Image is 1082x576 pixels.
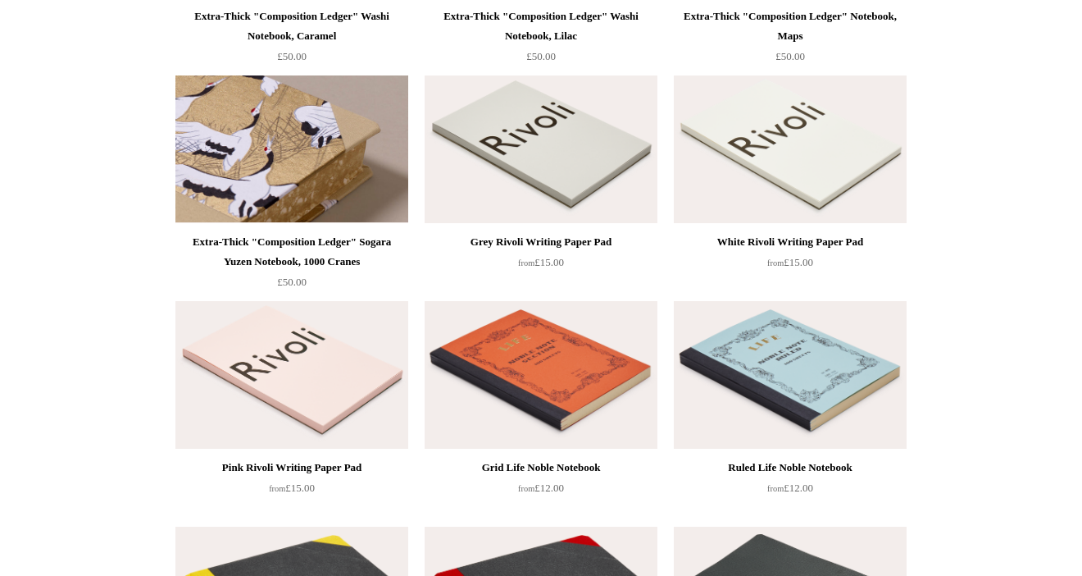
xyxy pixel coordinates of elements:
[674,301,907,449] img: Ruled Life Noble Notebook
[518,258,534,267] span: from
[518,256,564,268] span: £15.00
[175,301,408,449] a: Pink Rivoli Writing Paper Pad Pink Rivoli Writing Paper Pad
[767,482,813,494] span: £12.00
[678,458,902,478] div: Ruled Life Noble Notebook
[674,458,907,525] a: Ruled Life Noble Notebook from£12.00
[180,7,404,46] div: Extra-Thick "Composition Ledger" Washi Notebook, Caramel
[518,482,564,494] span: £12.00
[175,75,408,223] img: Extra-Thick "Composition Ledger" Sogara Yuzen Notebook, 1000 Cranes
[674,75,907,223] img: White Rivoli Writing Paper Pad
[277,276,307,288] span: £50.00
[269,484,285,493] span: from
[425,7,657,74] a: Extra-Thick "Composition Ledger" Washi Notebook, Lilac £50.00
[269,482,315,494] span: £15.00
[180,232,404,272] div: Extra-Thick "Composition Ledger" Sogara Yuzen Notebook, 1000 Cranes
[425,232,657,299] a: Grey Rivoli Writing Paper Pad from£15.00
[175,75,408,223] a: Extra-Thick "Composition Ledger" Sogara Yuzen Notebook, 1000 Cranes Extra-Thick "Composition Ledg...
[429,232,653,252] div: Grey Rivoli Writing Paper Pad
[526,50,556,62] span: £50.00
[425,458,657,525] a: Grid Life Noble Notebook from£12.00
[518,484,534,493] span: from
[429,458,653,478] div: Grid Life Noble Notebook
[180,458,404,478] div: Pink Rivoli Writing Paper Pad
[775,50,805,62] span: £50.00
[767,484,784,493] span: from
[175,232,408,299] a: Extra-Thick "Composition Ledger" Sogara Yuzen Notebook, 1000 Cranes £50.00
[674,301,907,449] a: Ruled Life Noble Notebook Ruled Life Noble Notebook
[429,7,653,46] div: Extra-Thick "Composition Ledger" Washi Notebook, Lilac
[767,256,813,268] span: £15.00
[678,232,902,252] div: White Rivoli Writing Paper Pad
[175,458,408,525] a: Pink Rivoli Writing Paper Pad from£15.00
[674,232,907,299] a: White Rivoli Writing Paper Pad from£15.00
[674,7,907,74] a: Extra-Thick "Composition Ledger" Notebook, Maps £50.00
[277,50,307,62] span: £50.00
[175,7,408,74] a: Extra-Thick "Composition Ledger" Washi Notebook, Caramel £50.00
[425,75,657,223] img: Grey Rivoli Writing Paper Pad
[425,301,657,449] img: Grid Life Noble Notebook
[678,7,902,46] div: Extra-Thick "Composition Ledger" Notebook, Maps
[425,75,657,223] a: Grey Rivoli Writing Paper Pad Grey Rivoli Writing Paper Pad
[674,75,907,223] a: White Rivoli Writing Paper Pad White Rivoli Writing Paper Pad
[767,258,784,267] span: from
[425,301,657,449] a: Grid Life Noble Notebook Grid Life Noble Notebook
[175,301,408,449] img: Pink Rivoli Writing Paper Pad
